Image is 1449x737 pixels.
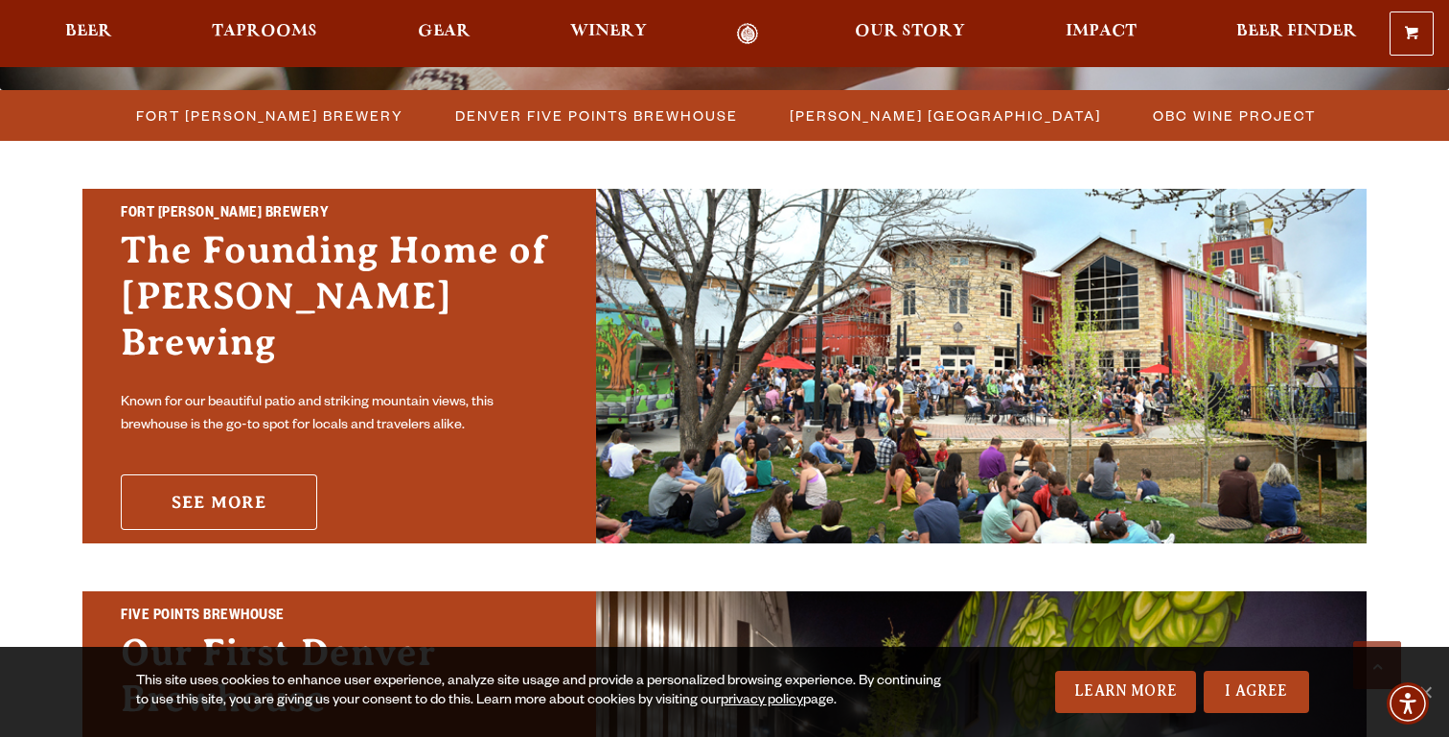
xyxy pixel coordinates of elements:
div: This site uses cookies to enhance user experience, analyze site usage and provide a personalized ... [136,673,948,711]
a: Odell Home [711,23,783,45]
a: Winery [558,23,659,45]
span: Our Story [855,24,965,39]
a: Gear [405,23,483,45]
h2: Five Points Brewhouse [121,605,558,630]
a: Scroll to top [1353,641,1401,689]
a: Impact [1053,23,1149,45]
a: OBC Wine Project [1141,102,1325,129]
div: Accessibility Menu [1387,682,1429,725]
span: Beer Finder [1236,24,1357,39]
img: Fort Collins Brewery & Taproom' [596,189,1367,543]
span: Impact [1066,24,1137,39]
a: Learn More [1055,671,1196,713]
h2: Fort [PERSON_NAME] Brewery [121,202,558,227]
a: [PERSON_NAME] [GEOGRAPHIC_DATA] [778,102,1111,129]
a: Our Story [842,23,977,45]
a: I Agree [1204,671,1309,713]
a: Denver Five Points Brewhouse [444,102,747,129]
span: Denver Five Points Brewhouse [455,102,738,129]
a: privacy policy [721,694,803,709]
a: Taprooms [199,23,330,45]
span: Fort [PERSON_NAME] Brewery [136,102,403,129]
span: Winery [570,24,647,39]
span: [PERSON_NAME] [GEOGRAPHIC_DATA] [790,102,1101,129]
a: Beer [53,23,125,45]
p: Known for our beautiful patio and striking mountain views, this brewhouse is the go-to spot for l... [121,392,558,438]
span: OBC Wine Project [1153,102,1316,129]
h3: The Founding Home of [PERSON_NAME] Brewing [121,227,558,384]
span: Gear [418,24,471,39]
a: See More [121,474,317,530]
a: Beer Finder [1224,23,1369,45]
a: Fort [PERSON_NAME] Brewery [125,102,413,129]
span: Taprooms [212,24,317,39]
span: Beer [65,24,112,39]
